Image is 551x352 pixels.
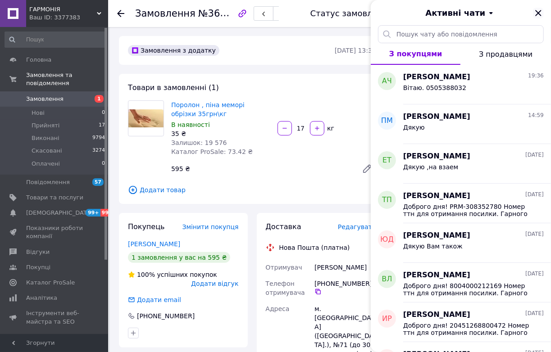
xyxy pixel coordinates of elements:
[380,235,394,245] span: ЮД
[137,271,155,278] span: 100%
[26,248,50,256] span: Відгуки
[128,222,165,231] span: Покупець
[382,76,392,86] span: АЧ
[525,151,544,159] span: [DATE]
[371,65,551,104] button: АЧ[PERSON_NAME]19:36Вітаю. 0505З88032
[168,162,355,175] div: 595 ₴
[171,139,227,146] span: Залишок: 19 576
[128,83,219,92] span: Товари в замовленні (1)
[32,160,60,168] span: Оплачені
[191,280,238,287] span: Додати відгук
[403,230,470,241] span: [PERSON_NAME]
[128,109,164,127] img: Поролон , піна меморі обрізки 35грн\кг
[358,160,376,178] a: Редагувати
[128,45,219,56] div: Замовлення з додатку
[382,314,392,324] span: ИР
[266,264,302,271] span: Отримувач
[95,95,104,103] span: 1
[382,195,392,205] span: ТП
[26,178,70,186] span: Повідомлення
[26,333,83,349] span: Управління сайтом
[198,8,262,19] span: №366298085
[102,160,105,168] span: 0
[525,270,544,278] span: [DATE]
[32,147,62,155] span: Скасовані
[525,191,544,199] span: [DATE]
[371,144,551,184] button: ЕТ[PERSON_NAME][DATE]Дякую ,на взаем
[136,311,196,320] div: [PHONE_NUMBER]
[525,310,544,317] span: [DATE]
[32,109,45,117] span: Нові
[525,230,544,238] span: [DATE]
[171,129,270,138] div: 35 ₴
[128,252,230,263] div: 1 замовлення у вас на 595 ₴
[371,104,551,144] button: ПМ[PERSON_NAME]14:59Дякую
[266,222,301,231] span: Доставка
[171,101,245,117] a: Поролон , піна меморі обрізки 35грн\кг
[403,322,531,336] span: Доброго дня! 20451268800472 Номер ттн для отримання посилки. Гарного та мирного дня
[117,9,124,18] div: Повернутися назад
[26,209,93,217] span: [DEMOGRAPHIC_DATA]
[5,32,106,48] input: Пошук
[403,310,470,320] span: [PERSON_NAME]
[371,43,460,65] button: З покупцями
[425,7,485,19] span: Активні чати
[26,294,57,302] span: Аналітика
[403,243,463,250] span: Дякую Вам також
[26,279,75,287] span: Каталог ProSale
[128,270,217,279] div: успішних покупок
[26,309,83,325] span: Інструменти веб-майстра та SEO
[135,8,196,19] span: Замовлення
[102,109,105,117] span: 0
[100,209,115,217] span: 99+
[335,47,376,54] time: [DATE] 13:33
[371,223,551,263] button: ЮД[PERSON_NAME][DATE]Дякую Вам також
[26,224,83,240] span: Показники роботи компанії
[171,121,210,128] span: В наявності
[325,124,336,133] div: кг
[338,223,376,230] span: Редагувати
[26,56,51,64] span: Головна
[403,151,470,162] span: [PERSON_NAME]
[313,259,378,275] div: [PERSON_NAME]
[382,274,392,284] span: ВЛ
[127,295,182,304] div: Додати email
[29,5,97,14] span: ГАРМОНІЯ
[460,43,551,65] button: З продавцями
[389,50,442,58] span: З покупцями
[92,178,104,186] span: 57
[266,305,290,312] span: Адреса
[403,203,531,217] span: Доброго дня! PRM-308352780 Номер ттн для отримання посилки. Гарного та мирного дня
[32,122,59,130] span: Прийняті
[128,185,376,195] span: Додати товар
[136,295,182,304] div: Додати email
[381,116,393,126] span: ПМ
[26,263,50,271] span: Покупці
[86,209,100,217] span: 99+
[528,112,544,119] span: 14:59
[371,184,551,223] button: ТП[PERSON_NAME][DATE]Доброго дня! PRM-308352780 Номер ттн для отримання посилки. Гарного та мирно...
[310,9,393,18] div: Статус замовлення
[403,163,458,171] span: Дякую ,на взаем
[99,122,105,130] span: 17
[371,263,551,302] button: ВЛ[PERSON_NAME][DATE]Доброго дня! 8004000212169 Номер ттн для отримання посилки. Гарного та мирно...
[378,25,544,43] input: Пошук чату або повідомлення
[128,240,180,248] a: [PERSON_NAME]
[314,279,376,295] div: [PHONE_NUMBER]
[26,194,83,202] span: Товари та послуги
[403,72,470,82] span: [PERSON_NAME]
[383,155,392,166] span: ЕТ
[403,84,466,91] span: Вітаю. 0505З88032
[479,50,533,59] span: З продавцями
[528,72,544,80] span: 19:36
[171,148,253,155] span: Каталог ProSale: 73.42 ₴
[371,302,551,342] button: ИР[PERSON_NAME][DATE]Доброго дня! 20451268800472 Номер ттн для отримання посилки. Гарного та мирн...
[533,8,544,18] button: Закрити
[403,282,531,297] span: Доброго дня! 8004000212169 Номер ттн для отримання посилки. Гарного та мирного дня
[26,95,64,103] span: Замовлення
[403,112,470,122] span: [PERSON_NAME]
[277,243,352,252] div: Нова Пошта (платна)
[29,14,108,22] div: Ваш ID: 3377383
[92,147,105,155] span: 3274
[32,134,59,142] span: Виконані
